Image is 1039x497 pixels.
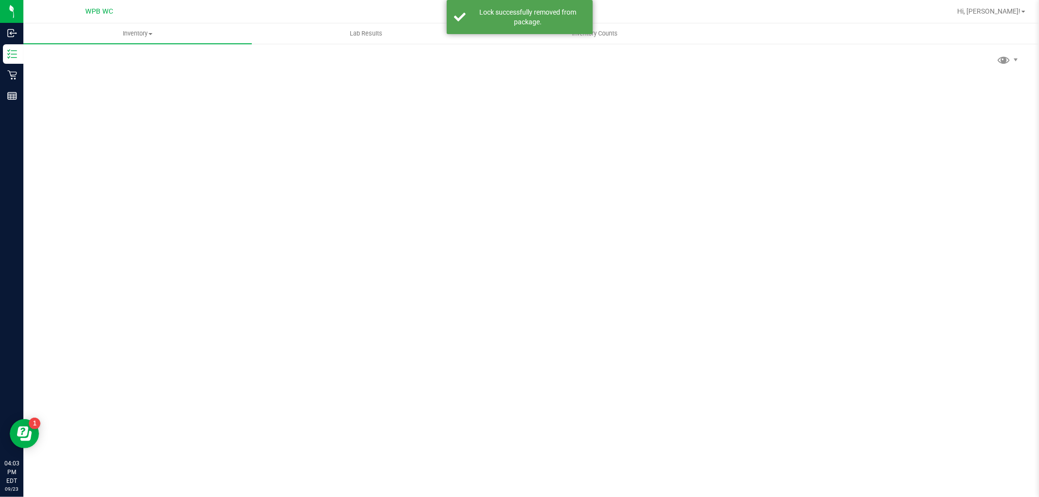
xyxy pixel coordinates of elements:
[86,7,113,16] span: WPB WC
[337,29,396,38] span: Lab Results
[480,23,709,44] a: Inventory Counts
[10,419,39,448] iframe: Resource center
[23,23,252,44] a: Inventory
[4,485,19,493] p: 09/23
[29,418,40,429] iframe: Resource center unread badge
[252,23,480,44] a: Lab Results
[4,459,19,485] p: 04:03 PM EDT
[471,7,586,27] div: Lock successfully removed from package.
[23,29,252,38] span: Inventory
[957,7,1020,15] span: Hi, [PERSON_NAME]!
[7,91,17,101] inline-svg: Reports
[7,49,17,59] inline-svg: Inventory
[7,28,17,38] inline-svg: Inbound
[7,70,17,80] inline-svg: Retail
[559,29,631,38] span: Inventory Counts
